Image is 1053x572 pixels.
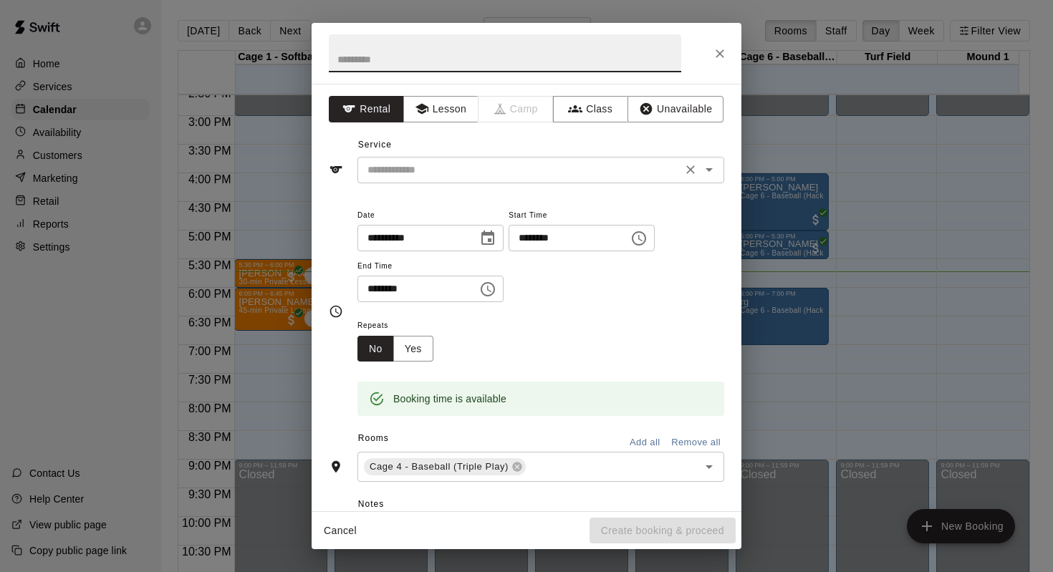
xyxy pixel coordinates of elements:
[357,206,504,226] span: Date
[393,386,506,412] div: Booking time is available
[393,336,433,362] button: Yes
[681,160,701,180] button: Clear
[329,460,343,474] svg: Rooms
[364,458,526,475] div: Cage 4 - Baseball (Triple Play)
[357,257,504,276] span: End Time
[357,336,394,362] button: No
[699,457,719,477] button: Open
[622,432,668,454] button: Add all
[707,41,733,67] button: Close
[358,433,389,443] span: Rooms
[357,336,433,362] div: outlined button group
[317,518,363,544] button: Cancel
[358,493,724,516] span: Notes
[364,460,514,474] span: Cage 4 - Baseball (Triple Play)
[668,432,724,454] button: Remove all
[357,316,445,336] span: Repeats
[628,96,723,122] button: Unavailable
[473,224,502,253] button: Choose date, selected date is Oct 9, 2025
[509,206,655,226] span: Start Time
[625,224,653,253] button: Choose time, selected time is 6:30 PM
[473,275,502,304] button: Choose time, selected time is 7:00 PM
[479,96,554,122] span: Camps can only be created in the Services page
[329,96,404,122] button: Rental
[329,304,343,319] svg: Timing
[403,96,479,122] button: Lesson
[329,163,343,177] svg: Service
[699,160,719,180] button: Open
[358,140,392,150] span: Service
[553,96,628,122] button: Class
